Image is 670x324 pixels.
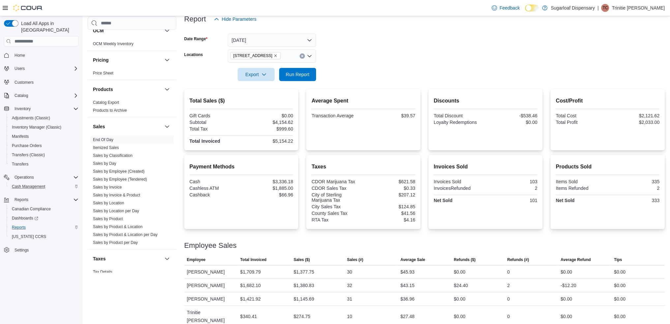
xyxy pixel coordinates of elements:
[184,15,206,23] h3: Report
[556,113,606,118] div: Total Cost
[93,100,119,105] span: Catalog Export
[233,52,273,59] span: [STREET_ADDRESS]
[311,204,362,209] div: City Sales Tax
[454,281,468,289] div: $24.40
[602,4,608,12] span: TC
[400,268,415,276] div: $45.93
[612,4,665,12] p: Trinitie [PERSON_NAME]
[222,16,256,22] span: Hide Parameters
[311,186,362,191] div: CDOR Sales Tax
[93,216,123,221] span: Sales by Product
[230,52,281,59] span: 336 East Chestnut St
[365,192,415,197] div: $207.12
[507,268,510,276] div: 0
[9,142,78,150] span: Purchase Orders
[9,123,78,131] span: Inventory Manager (Classic)
[400,281,415,289] div: $43.15
[12,246,31,254] a: Settings
[93,41,133,46] span: OCM Weekly Inventory
[12,162,28,167] span: Transfers
[12,216,38,221] span: Dashboards
[454,268,465,276] div: $0.00
[365,211,415,216] div: $41.56
[9,183,78,191] span: Cash Management
[12,51,78,59] span: Home
[93,209,139,213] a: Sales by Location per Day
[347,295,352,303] div: 31
[311,217,362,222] div: RTA Tax
[279,68,316,81] button: Run Report
[609,198,659,203] div: 333
[189,186,240,191] div: Cashless ATM
[12,225,26,230] span: Reports
[9,205,78,213] span: Canadian Compliance
[12,78,36,86] a: Customers
[93,185,122,190] span: Sales by Invoice
[93,123,105,130] h3: Sales
[93,217,123,221] a: Sales by Product
[12,143,42,148] span: Purchase Orders
[12,196,78,204] span: Reports
[614,312,626,320] div: $0.00
[609,113,659,118] div: $2,121.62
[556,186,606,191] div: Items Refunded
[1,77,81,87] button: Customers
[7,214,81,223] a: Dashboards
[12,115,50,121] span: Adjustments (Classic)
[9,233,49,241] a: [US_STATE] CCRS
[434,113,484,118] div: Total Discount
[561,312,572,320] div: $0.00
[400,295,415,303] div: $36.96
[400,257,425,262] span: Average Sale
[93,153,132,158] span: Sales by Classification
[243,186,293,191] div: $1,885.00
[88,69,176,80] div: Pricing
[243,113,293,118] div: $0.00
[400,312,415,320] div: $27.48
[15,248,29,253] span: Settings
[311,211,362,216] div: County Sales Tax
[184,265,238,279] div: [PERSON_NAME]
[93,193,140,197] a: Sales by Invoice & Product
[1,173,81,182] button: Operations
[184,52,203,57] label: Locations
[242,68,271,81] span: Export
[7,150,81,160] button: Transfers (Classic)
[556,120,606,125] div: Total Profit
[12,92,31,100] button: Catalog
[311,113,362,118] div: Transaction Average
[507,312,510,320] div: 0
[15,106,31,111] span: Inventory
[240,312,257,320] div: $340.41
[93,145,119,150] span: Itemized Sales
[15,66,25,71] span: Users
[93,169,145,174] span: Sales by Employee (Created)
[434,186,484,191] div: InvoicesRefunded
[454,257,476,262] span: Refunds ($)
[311,179,362,184] div: CDOR Marijuana Tax
[93,161,116,166] a: Sales by Day
[189,138,220,144] strong: Total Invoiced
[556,163,659,171] h2: Products Sold
[184,292,238,306] div: [PERSON_NAME]
[601,4,609,12] div: Trinitie Cromwell
[163,56,171,64] button: Pricing
[93,192,140,198] span: Sales by Invoice & Product
[274,54,277,58] button: Remove 336 East Chestnut St from selection in this group
[12,173,37,181] button: Operations
[556,97,659,105] h2: Cost/Profit
[347,281,352,289] div: 32
[93,86,113,93] h3: Products
[7,160,81,169] button: Transfers
[93,123,162,130] button: Sales
[93,57,162,63] button: Pricing
[347,312,352,320] div: 10
[507,281,510,289] div: 2
[12,65,78,73] span: Users
[487,179,537,184] div: 103
[300,53,305,59] button: Clear input
[487,198,537,203] div: 101
[189,120,240,125] div: Subtotal
[307,53,312,59] button: Open list of options
[93,201,124,205] a: Sales by Location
